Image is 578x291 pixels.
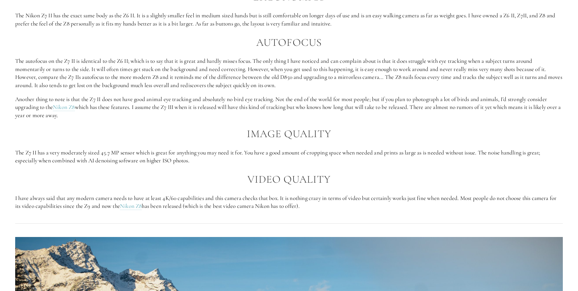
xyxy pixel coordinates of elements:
h2: Video Quality [15,174,563,185]
p: The Nikon Z7 II has the exact same body as the Z6 II. It is a slightly smaller feel in medium siz... [15,12,563,28]
a: Nikon Z8 [120,202,142,210]
p: Another thing to note is that the Z7 II does not have good animal eye tracking and absolutely no ... [15,95,563,120]
h2: Image Quality [15,128,563,140]
p: The Z7 II has a very moderately sized 45.7 MP sensor which is great for anything you may need it ... [15,149,563,165]
p: I have always said that any modern camera needs to have at least 4K/60 capabilities and this came... [15,194,563,210]
a: Nikon Z8 [53,103,75,111]
p: The autofocus on the Z7 II is identical to the Z6 II; which is to say that it is great and hardly... [15,57,563,89]
h2: Autofocus [15,37,563,49]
